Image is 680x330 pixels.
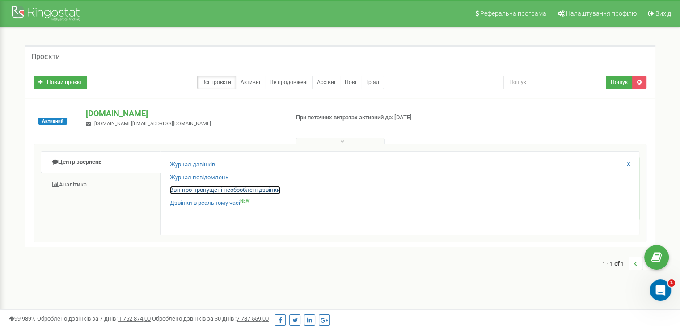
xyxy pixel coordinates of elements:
[668,279,675,287] span: 1
[655,10,671,17] span: Вихід
[606,76,633,89] button: Пошук
[94,121,211,127] span: [DOMAIN_NAME][EMAIL_ADDRESS][DOMAIN_NAME]
[86,108,281,119] p: [DOMAIN_NAME]
[197,76,236,89] a: Всі проєкти
[37,315,151,322] span: Оброблено дзвінків за 7 днів :
[9,315,36,322] span: 99,989%
[566,10,637,17] span: Налаштування профілю
[361,76,384,89] a: Тріал
[41,174,161,196] a: Аналiтика
[503,76,606,89] input: Пошук
[31,53,60,61] h5: Проєкти
[236,76,265,89] a: Активні
[170,199,250,207] a: Дзвінки в реальному часіNEW
[265,76,313,89] a: Не продовжені
[312,76,340,89] a: Архівні
[41,151,161,173] a: Центр звернень
[118,315,151,322] u: 1 752 874,00
[480,10,546,17] span: Реферальна програма
[627,160,630,169] a: X
[340,76,361,89] a: Нові
[170,161,215,169] a: Журнал дзвінків
[152,315,269,322] span: Оброблено дзвінків за 30 днів :
[170,173,228,182] a: Журнал повідомлень
[602,248,655,279] nav: ...
[296,114,439,122] p: При поточних витратах активний до: [DATE]
[34,76,87,89] a: Новий проєкт
[237,315,269,322] u: 7 787 559,00
[602,257,629,270] span: 1 - 1 of 1
[240,199,250,203] sup: NEW
[170,186,280,195] a: Звіт про пропущені необроблені дзвінки
[38,118,67,125] span: Активний
[650,279,671,301] iframe: Intercom live chat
